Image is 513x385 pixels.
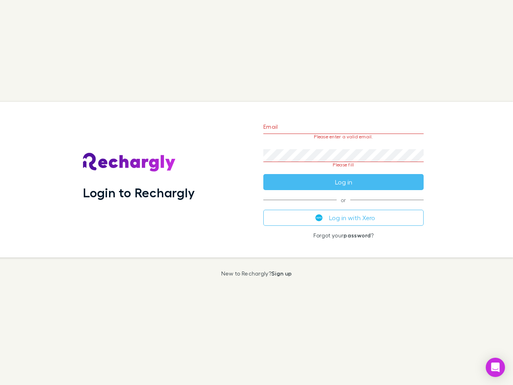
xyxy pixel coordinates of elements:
p: New to Rechargly? [221,270,292,277]
a: password [343,232,371,239]
button: Log in [263,174,424,190]
div: Open Intercom Messenger [486,358,505,377]
button: Log in with Xero [263,210,424,226]
p: Please enter a valid email. [263,134,424,140]
p: Please fill [263,162,424,168]
p: Forgot your ? [263,232,424,239]
h1: Login to Rechargly [83,185,195,200]
img: Xero's logo [315,214,323,221]
a: Sign up [271,270,292,277]
img: Rechargly's Logo [83,153,176,172]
